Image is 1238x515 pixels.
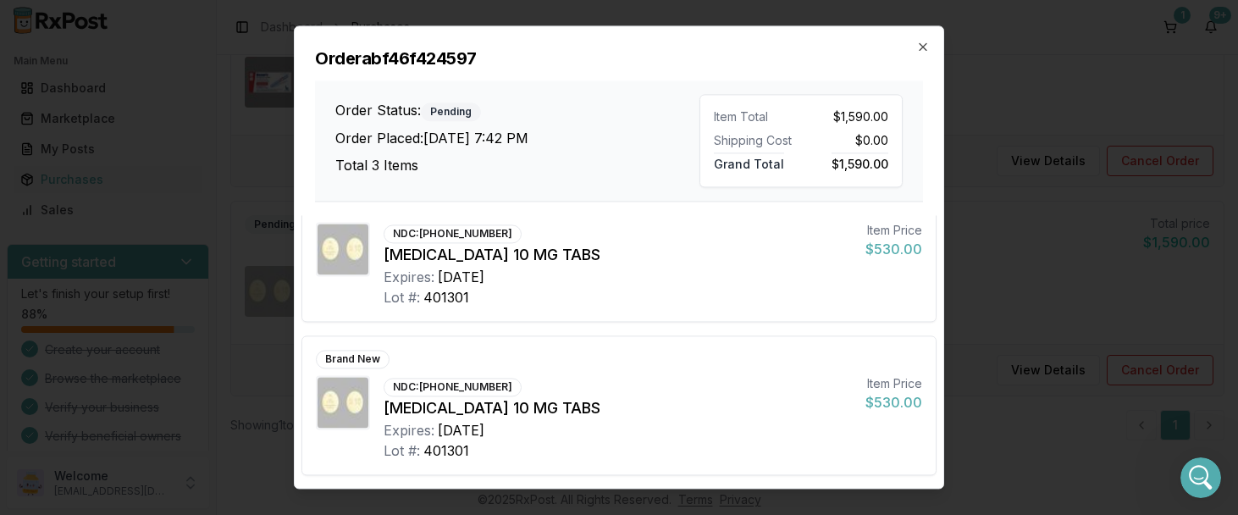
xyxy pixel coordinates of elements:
[53,385,67,398] button: Gif picker
[48,9,75,36] img: Profile image for Manuel
[14,97,278,267] div: Hello!I have been trying to contact pharmacy that you placed an order for [MEDICAL_DATA] on 08/20...
[808,132,888,149] div: $0.00
[423,287,469,307] div: 401301
[423,440,469,461] div: 401301
[26,385,40,399] button: Emoji picker
[865,222,922,239] div: Item Price
[384,287,420,307] div: Lot #:
[384,396,852,420] div: [MEDICAL_DATA] 10 MG TABS
[832,152,888,171] span: $1,590.00
[1180,457,1221,498] iframe: Intercom live chat
[384,378,522,396] div: NDC: [PHONE_NUMBER]
[421,102,481,121] div: Pending
[714,132,794,149] div: Shipping Cost
[438,420,484,440] div: [DATE]
[297,7,328,37] div: Close
[315,47,923,70] h2: Order abf46f424597
[438,267,484,287] div: [DATE]
[808,108,888,125] div: $1,590.00
[865,392,922,413] div: $530.00
[335,100,699,121] h3: Order Status:
[316,350,390,368] div: Brand New
[265,7,297,39] button: Home
[714,108,794,125] div: Item Total
[14,350,324,379] textarea: Message…
[384,243,852,267] div: [MEDICAL_DATA] 10 MG TABS
[290,379,318,406] button: Send a message…
[82,21,157,38] p: Active [DATE]
[335,128,699,148] h3: Order Placed: [DATE] 7:42 PM
[27,108,264,125] div: Hello!
[11,7,43,39] button: go back
[384,267,434,287] div: Expires:
[384,224,522,243] div: NDC: [PHONE_NUMBER]
[14,97,325,304] div: Manuel says…
[384,440,420,461] div: Lot #:
[384,420,434,440] div: Expires:
[714,152,784,171] span: Grand Total
[80,385,94,398] button: Upload attachment
[27,125,264,257] div: I have been trying to contact pharmacy that you placed an order for [MEDICAL_DATA] on 08/20. I ha...
[335,155,699,175] h3: Total 3 Items
[318,377,368,428] img: Jardiance 10 MG TABS
[82,8,192,21] h1: [PERSON_NAME]
[318,224,368,274] img: Jardiance 10 MG TABS
[865,375,922,392] div: Item Price
[865,239,922,259] div: $530.00
[27,270,160,280] div: [PERSON_NAME] • [DATE]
